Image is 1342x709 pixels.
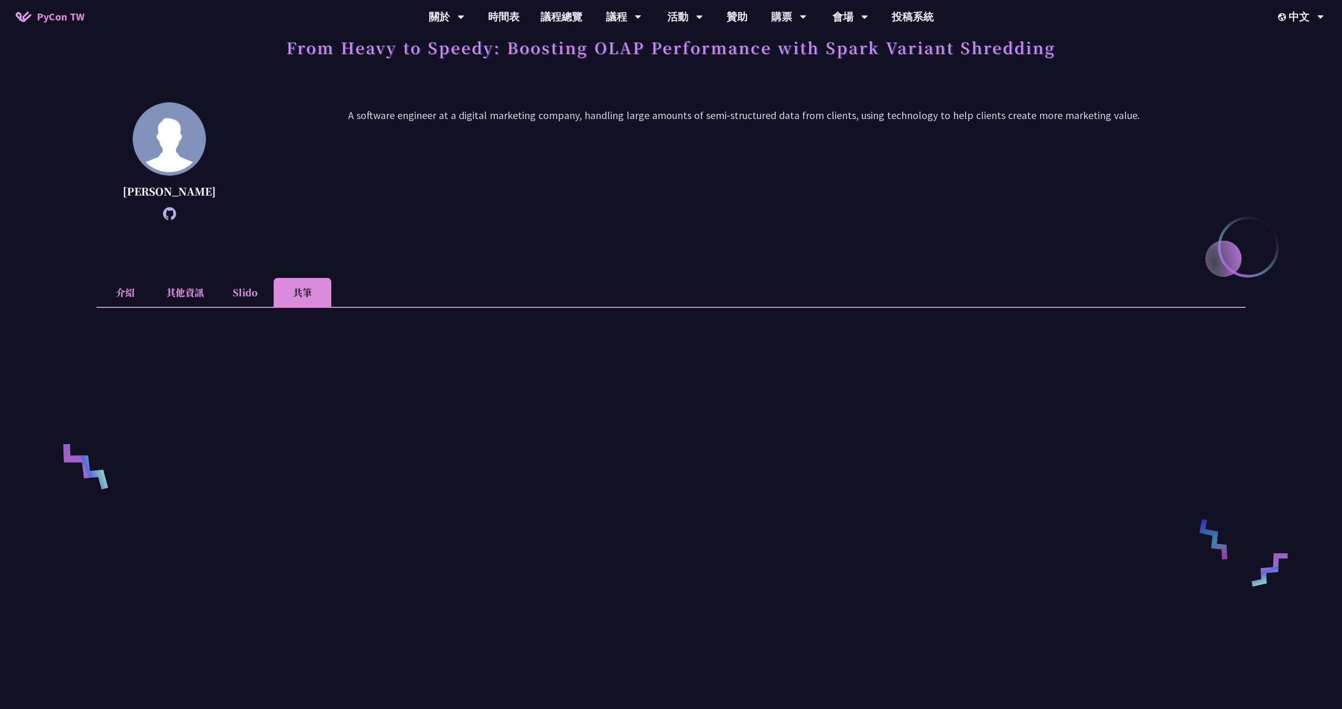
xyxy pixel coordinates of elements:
[274,278,331,307] li: 共筆
[154,278,216,307] li: 其他資訊
[216,278,274,307] li: Slido
[1278,13,1289,21] img: Locale Icon
[242,108,1246,215] p: A software engineer at a digital marketing company, handling large amounts of semi-structured dat...
[133,102,206,176] img: Wei Jun Cheng
[37,9,84,25] span: PyCon TW
[123,184,216,199] p: [PERSON_NAME]
[16,12,31,22] img: Home icon of PyCon TW 2025
[286,31,1056,63] h1: From Heavy to Speedy: Boosting OLAP Performance with Spark Variant Shredding
[5,4,95,30] a: PyCon TW
[96,278,154,307] li: 介紹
